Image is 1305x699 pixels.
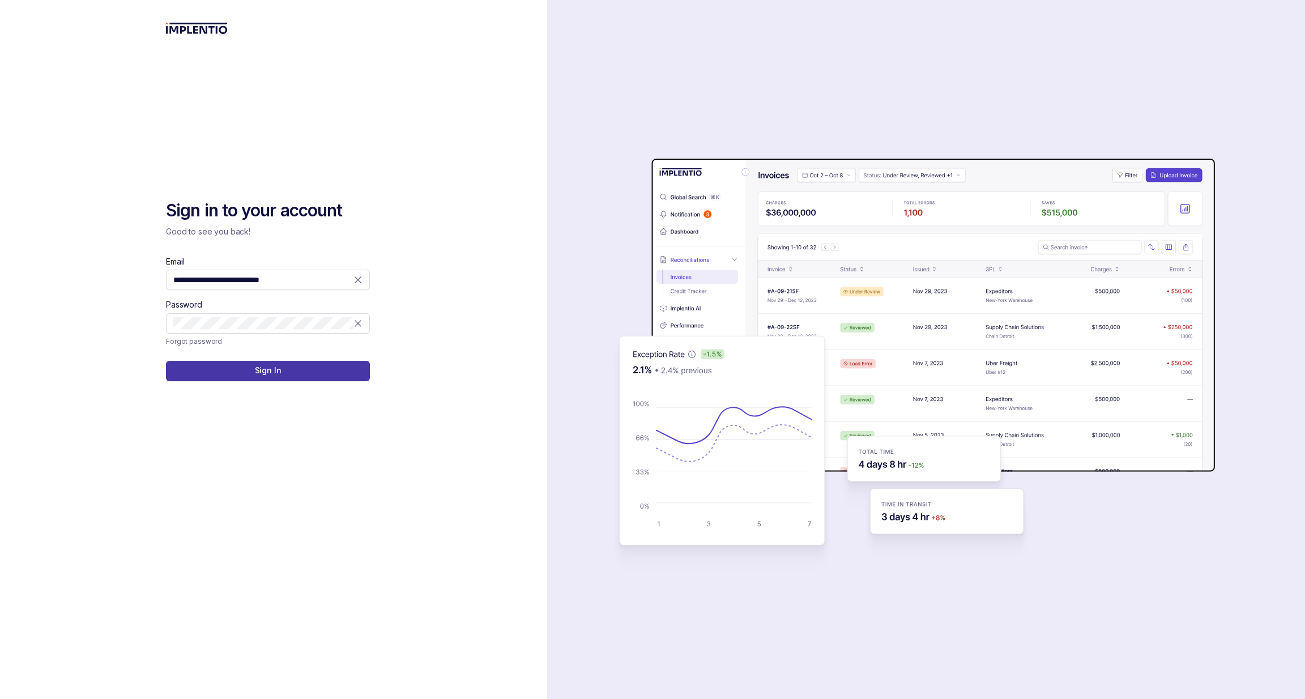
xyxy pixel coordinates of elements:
img: logo [166,23,228,34]
label: Password [166,299,202,310]
a: Link Forgot password [166,336,222,347]
p: Good to see you back! [166,226,370,237]
button: Sign In [166,361,370,381]
h2: Sign in to your account [166,199,370,222]
label: Email [166,256,184,267]
img: signin-background.svg [579,123,1219,576]
p: Sign In [255,365,282,376]
p: Forgot password [166,336,222,347]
